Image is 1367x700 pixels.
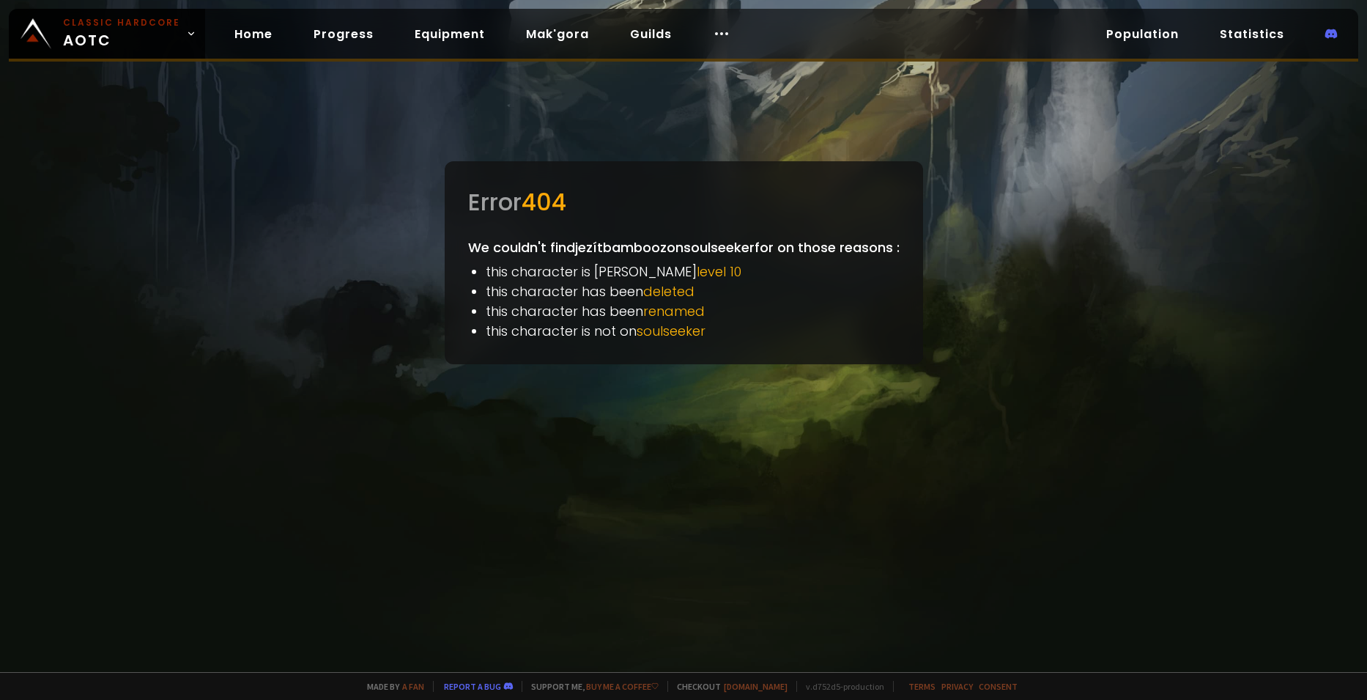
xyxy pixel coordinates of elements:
a: Equipment [403,19,497,49]
a: Population [1094,19,1190,49]
div: Error [468,185,900,220]
a: Home [223,19,284,49]
a: Buy me a coffee [586,681,659,692]
span: level 10 [697,262,741,281]
span: Made by [358,681,424,692]
span: AOTC [63,16,180,51]
a: [DOMAIN_NAME] [724,681,788,692]
a: Statistics [1208,19,1296,49]
li: this character has been [486,281,900,301]
li: this character has been [486,301,900,321]
a: Progress [302,19,385,49]
span: soulseeker [637,322,705,340]
a: Mak'gora [514,19,601,49]
a: a fan [402,681,424,692]
a: Report a bug [444,681,501,692]
li: this character is not on [486,321,900,341]
a: Guilds [618,19,683,49]
span: Checkout [667,681,788,692]
li: this character is [PERSON_NAME] [486,262,900,281]
a: Terms [908,681,936,692]
span: 404 [522,185,566,218]
a: Privacy [941,681,973,692]
a: Classic HardcoreAOTC [9,9,205,59]
span: Support me, [522,681,659,692]
span: v. d752d5 - production [796,681,884,692]
div: We couldn't find jezítbambooz on soulseeker for on those reasons : [445,161,923,364]
span: deleted [643,282,694,301]
span: renamed [643,302,705,320]
small: Classic Hardcore [63,16,180,29]
a: Consent [979,681,1018,692]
